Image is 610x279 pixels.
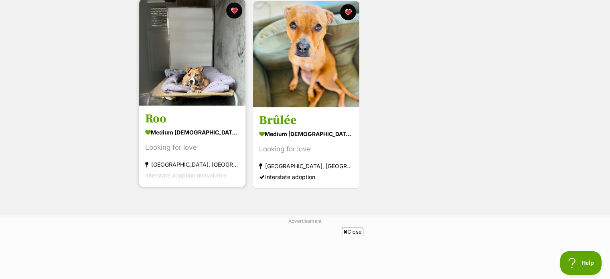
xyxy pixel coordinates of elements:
div: [GEOGRAPHIC_DATA], [GEOGRAPHIC_DATA] [145,159,239,170]
div: medium [DEMOGRAPHIC_DATA] Dog [145,126,239,138]
a: Brûlée medium [DEMOGRAPHIC_DATA] Dog Looking for love [GEOGRAPHIC_DATA], [GEOGRAPHIC_DATA] Inters... [253,107,359,188]
h3: Roo [145,111,239,126]
iframe: Help Scout Beacon - Open [560,251,602,275]
span: Interstate adoption unavailable [145,172,227,179]
h3: Brûlée [259,113,353,128]
iframe: Advertisement [159,239,451,275]
div: medium [DEMOGRAPHIC_DATA] Dog [259,128,353,140]
div: [GEOGRAPHIC_DATA], [GEOGRAPHIC_DATA] [259,161,353,171]
a: Roo medium [DEMOGRAPHIC_DATA] Dog Looking for love [GEOGRAPHIC_DATA], [GEOGRAPHIC_DATA] Interstat... [139,105,245,187]
div: Looking for love [145,142,239,153]
button: favourite [340,4,356,20]
img: Brûlée [253,1,359,107]
span: Close [342,228,363,236]
div: Interstate adoption [259,171,353,182]
button: favourite [226,2,242,18]
div: Looking for love [259,144,353,155]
